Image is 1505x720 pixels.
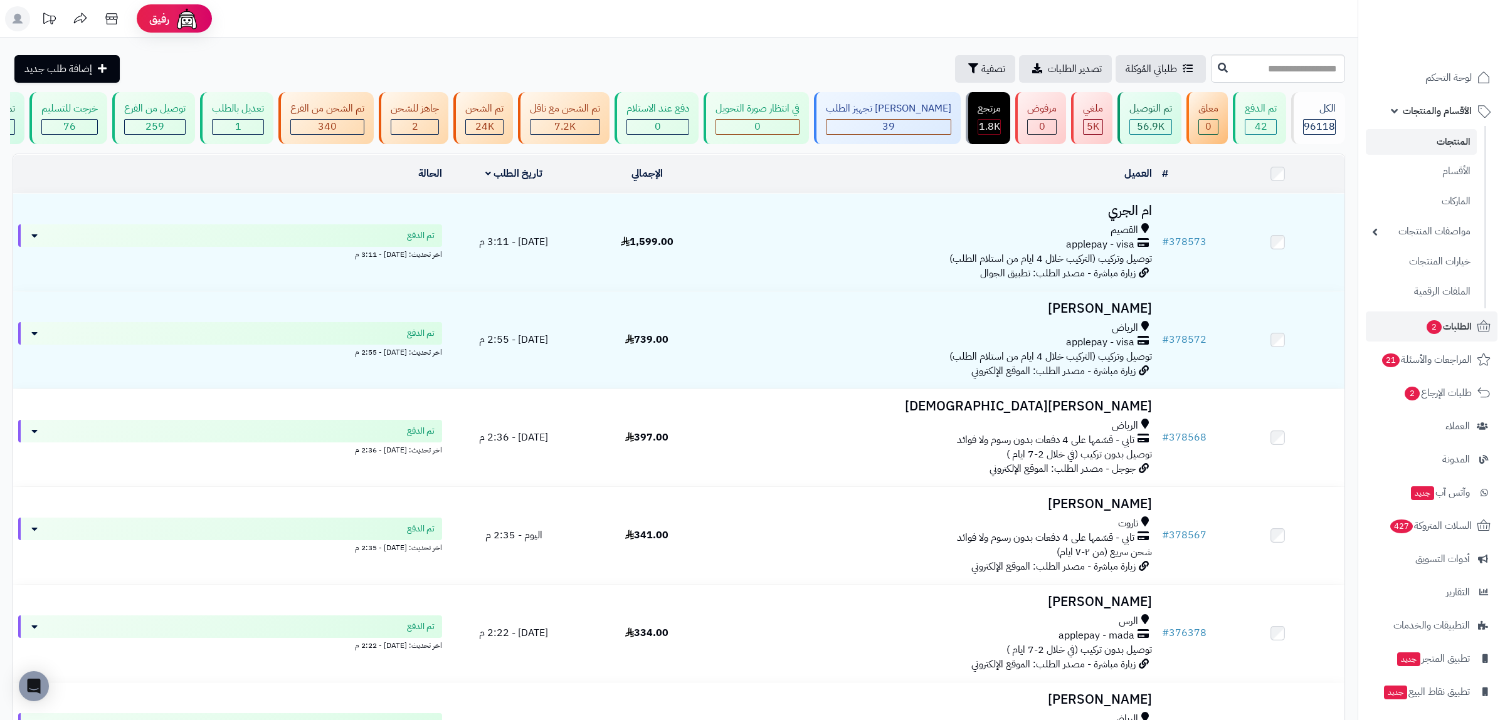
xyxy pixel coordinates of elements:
span: المدونة [1442,451,1470,468]
a: #378572 [1162,332,1207,347]
div: [PERSON_NAME] تجهيز الطلب [826,102,951,116]
span: 739.00 [625,332,668,347]
span: 0 [1039,119,1045,134]
span: لوحة التحكم [1425,69,1472,86]
span: زيارة مباشرة - مصدر الطلب: الموقع الإلكتروني [971,559,1136,574]
span: أدوات التسويق [1415,550,1470,568]
span: [DATE] - 3:11 م [479,234,548,249]
span: تاروت [1118,516,1138,531]
div: 4993 [1084,120,1102,134]
span: الرياض [1112,419,1138,433]
a: خيارات المنتجات [1366,248,1477,275]
a: الماركات [1366,188,1477,215]
span: الرياض [1112,321,1138,335]
div: 42 [1245,120,1276,134]
div: 2 [391,120,438,134]
button: تصفية [955,55,1015,83]
span: زيارة مباشرة - مصدر الطلب: الموقع الإلكتروني [971,657,1136,672]
a: الكل96118 [1289,92,1348,144]
a: جاهز للشحن 2 [376,92,451,144]
a: السلات المتروكة427 [1366,511,1497,541]
a: العملاء [1366,411,1497,441]
div: توصيل من الفرع [124,102,186,116]
span: 2 [1405,387,1420,400]
div: 1837 [978,120,1000,134]
a: #378567 [1162,528,1207,543]
a: [PERSON_NAME] تجهيز الطلب 39 [811,92,963,144]
a: الإجمالي [631,166,663,181]
a: دفع عند الاستلام 0 [612,92,701,144]
span: تابي - قسّمها على 4 دفعات بدون رسوم ولا فوائد [957,433,1134,447]
span: 427 [1390,519,1413,533]
div: 24024 [466,120,503,134]
span: 0 [655,119,661,134]
span: 76 [63,119,76,134]
a: تطبيق المتجرجديد [1366,644,1497,674]
span: زيارة مباشرة - مصدر الطلب: الموقع الإلكتروني [971,363,1136,378]
span: تابي - قسّمها على 4 دفعات بدون رسوم ولا فوائد [957,531,1134,545]
span: 0 [1205,119,1212,134]
span: تصفية [981,61,1005,76]
a: تم التوصيل 56.9K [1115,92,1184,144]
span: 341.00 [625,528,668,543]
span: رفيق [149,11,169,26]
span: 5K [1087,119,1099,134]
h3: [PERSON_NAME] [719,497,1152,511]
a: #378568 [1162,430,1207,445]
span: # [1162,625,1169,640]
div: في انتظار صورة التحويل [716,102,800,116]
div: تم الشحن من الفرع [290,102,364,116]
span: التقارير [1446,583,1470,601]
span: السلات المتروكة [1389,517,1472,535]
span: [DATE] - 2:36 م [479,430,548,445]
span: المراجعات والأسئلة [1381,351,1472,368]
span: # [1162,430,1169,445]
span: شحن سريع (من ٢-٧ ايام) [1057,545,1152,560]
span: [DATE] - 2:55 م [479,332,548,347]
span: 340 [318,119,337,134]
a: تصدير الطلبات [1019,55,1112,83]
a: لوحة التحكم [1366,63,1497,93]
a: #378573 [1162,234,1207,249]
h3: [PERSON_NAME][DEMOGRAPHIC_DATA] [719,399,1152,414]
span: جوجل - مصدر الطلب: الموقع الإلكتروني [990,461,1136,476]
span: العملاء [1445,417,1470,435]
span: تصدير الطلبات [1048,61,1102,76]
div: 340 [291,120,364,134]
span: 2 [412,119,418,134]
a: تم الدفع 42 [1230,92,1289,144]
span: اليوم - 2:35 م [485,528,542,543]
div: تم الشحن [465,102,504,116]
span: 2 [1427,320,1442,334]
a: أدوات التسويق [1366,544,1497,574]
div: اخر تحديث: [DATE] - 2:35 م [18,540,442,553]
span: 96118 [1304,119,1335,134]
a: مرتجع 1.8K [963,92,1013,144]
div: 0 [716,120,799,134]
a: التقارير [1366,577,1497,607]
span: طلبات الإرجاع [1403,384,1472,402]
span: تم الدفع [407,327,435,340]
h3: ام الجري [719,204,1152,218]
div: 56921 [1130,120,1171,134]
div: اخر تحديث: [DATE] - 2:55 م [18,345,442,358]
span: الرس [1119,614,1138,629]
a: ملغي 5K [1069,92,1115,144]
span: جديد [1411,486,1434,500]
h3: [PERSON_NAME] [719,692,1152,707]
div: خرجت للتسليم [41,102,98,116]
span: 1 [235,119,241,134]
div: 7222 [531,120,599,134]
span: تم الدفع [407,523,435,535]
span: إضافة طلب جديد [24,61,92,76]
div: جاهز للشحن [391,102,439,116]
span: تطبيق المتجر [1396,650,1470,667]
div: 1 [213,120,263,134]
span: applepay - visa [1066,335,1134,350]
a: تم الشحن من الفرع 340 [276,92,376,144]
a: تم الشحن 24K [451,92,515,144]
span: زيارة مباشرة - مصدر الطلب: تطبيق الجوال [980,266,1136,281]
a: # [1162,166,1168,181]
div: 0 [1199,120,1218,134]
span: توصيل وتركيب (التركيب خلال 4 ايام من استلام الطلب) [949,349,1152,364]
